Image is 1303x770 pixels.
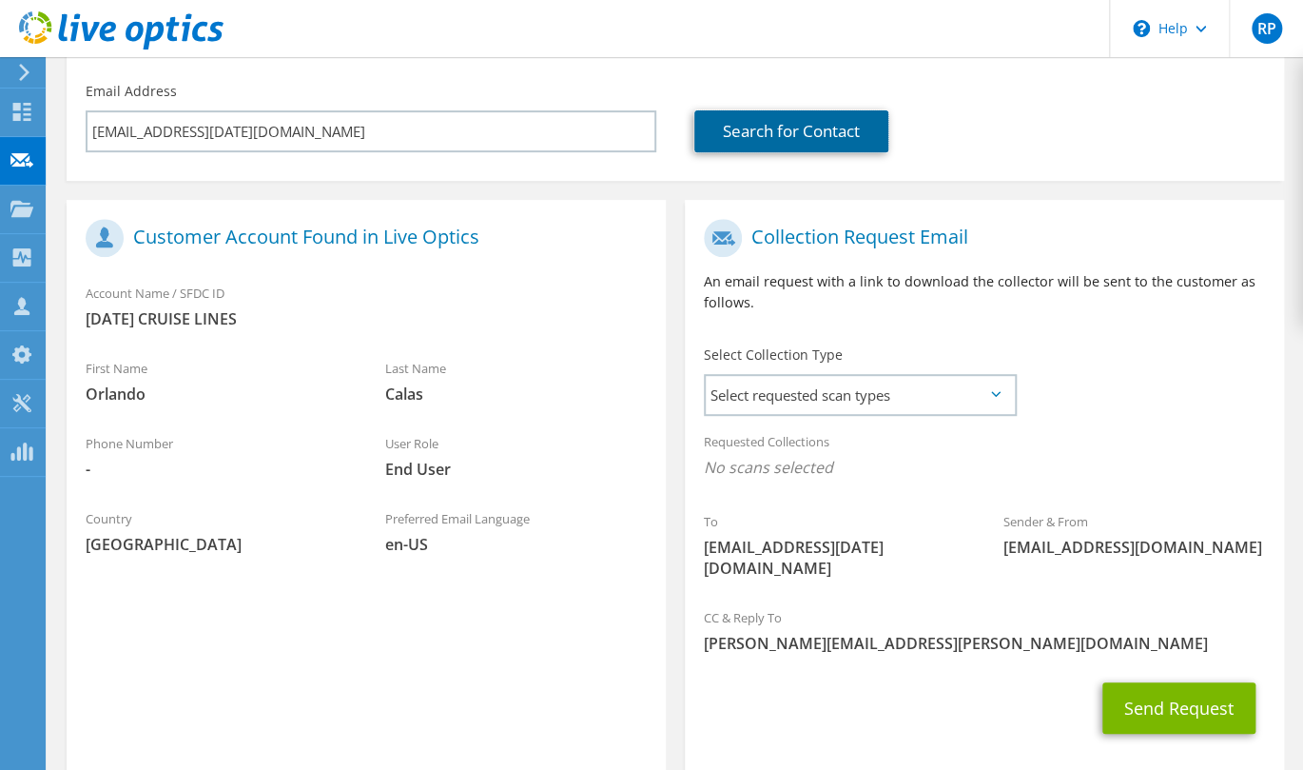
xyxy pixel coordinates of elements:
[704,457,1265,478] span: No scans selected
[86,308,647,329] span: [DATE] CRUISE LINES
[86,534,347,555] span: [GEOGRAPHIC_DATA]
[704,271,1265,313] p: An email request with a link to download the collector will be sent to the customer as follows.
[67,499,366,564] div: Country
[694,110,888,152] a: Search for Contact
[1102,682,1255,734] button: Send Request
[704,219,1255,257] h1: Collection Request Email
[984,502,1284,567] div: Sender & From
[86,459,347,480] span: -
[385,459,647,480] span: End User
[86,219,637,257] h1: Customer Account Found in Live Optics
[366,348,666,414] div: Last Name
[704,633,1265,654] span: [PERSON_NAME][EMAIL_ADDRESS][PERSON_NAME][DOMAIN_NAME]
[67,424,366,489] div: Phone Number
[366,424,666,489] div: User Role
[67,273,666,339] div: Account Name / SFDC ID
[385,534,647,555] span: en-US
[685,598,1284,663] div: CC & Reply To
[685,502,984,588] div: To
[706,376,1014,414] span: Select requested scan types
[86,82,177,101] label: Email Address
[704,537,965,579] span: [EMAIL_ADDRESS][DATE][DOMAIN_NAME]
[385,384,647,405] span: Calas
[1133,20,1150,37] svg: \n
[67,348,366,414] div: First Name
[86,384,347,405] span: Orlando
[1252,13,1282,44] span: RP
[1003,537,1265,558] span: [EMAIL_ADDRESS][DOMAIN_NAME]
[685,422,1284,492] div: Requested Collections
[366,499,666,564] div: Preferred Email Language
[704,346,843,365] label: Select Collection Type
